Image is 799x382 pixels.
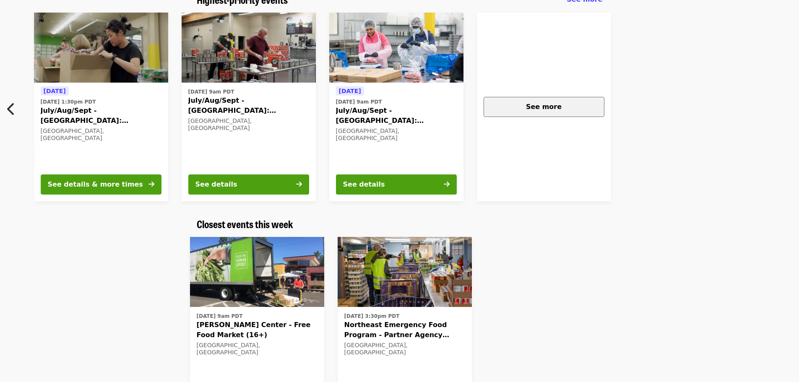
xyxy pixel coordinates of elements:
[296,180,302,188] i: arrow-right icon
[41,98,96,106] time: [DATE] 1:30pm PDT
[195,179,237,190] div: See details
[190,237,324,307] img: Ortiz Center - Free Food Market (16+) organized by Oregon Food Bank
[197,218,293,230] a: Closest events this week
[41,106,161,126] span: July/Aug/Sept - [GEOGRAPHIC_DATA]: Repack/Sort (age [DEMOGRAPHIC_DATA]+)
[188,117,309,132] div: [GEOGRAPHIC_DATA], [GEOGRAPHIC_DATA]
[344,320,465,340] span: Northeast Emergency Food Program - Partner Agency Support
[336,174,457,195] button: See details
[484,97,604,117] button: See more
[344,342,465,356] div: [GEOGRAPHIC_DATA], [GEOGRAPHIC_DATA]
[7,101,16,117] i: chevron-left icon
[44,88,66,94] span: [DATE]
[197,320,318,340] span: [PERSON_NAME] Center - Free Food Market (16+)
[48,179,143,190] div: See details & more times
[444,180,450,188] i: arrow-right icon
[197,216,293,231] span: Closest events this week
[188,88,234,96] time: [DATE] 9am PDT
[34,13,168,201] a: See details for "July/Aug/Sept - Portland: Repack/Sort (age 8+)"
[188,174,309,195] button: See details
[188,96,309,116] span: July/Aug/Sept - [GEOGRAPHIC_DATA]: Repack/Sort (age [DEMOGRAPHIC_DATA]+)
[338,237,472,307] img: Northeast Emergency Food Program - Partner Agency Support organized by Oregon Food Bank
[148,180,154,188] i: arrow-right icon
[190,218,609,230] div: Closest events this week
[329,13,463,201] a: See details for "July/Aug/Sept - Beaverton: Repack/Sort (age 10+)"
[197,312,243,320] time: [DATE] 9am PDT
[526,103,562,111] span: See more
[197,342,318,356] div: [GEOGRAPHIC_DATA], [GEOGRAPHIC_DATA]
[339,88,361,94] span: [DATE]
[41,127,161,142] div: [GEOGRAPHIC_DATA], [GEOGRAPHIC_DATA]
[329,13,463,83] img: July/Aug/Sept - Beaverton: Repack/Sort (age 10+) organized by Oregon Food Bank
[343,179,385,190] div: See details
[336,106,457,126] span: July/Aug/Sept - [GEOGRAPHIC_DATA]: Repack/Sort (age [DEMOGRAPHIC_DATA]+)
[344,312,400,320] time: [DATE] 3:30pm PDT
[182,13,316,83] img: July/Aug/Sept - Portland: Repack/Sort (age 16+) organized by Oregon Food Bank
[336,127,457,142] div: [GEOGRAPHIC_DATA], [GEOGRAPHIC_DATA]
[182,13,316,201] a: See details for "July/Aug/Sept - Portland: Repack/Sort (age 16+)"
[34,13,168,83] img: July/Aug/Sept - Portland: Repack/Sort (age 8+) organized by Oregon Food Bank
[477,13,611,201] a: See more
[41,174,161,195] button: See details & more times
[336,98,382,106] time: [DATE] 9am PDT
